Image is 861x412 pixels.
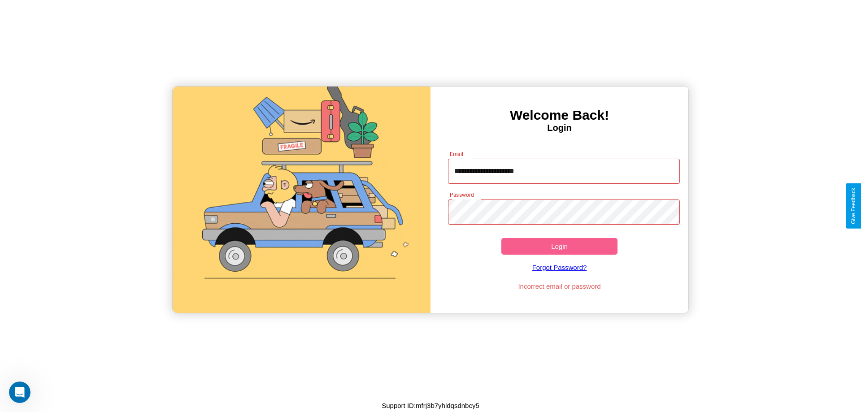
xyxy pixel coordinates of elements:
h4: Login [430,123,688,133]
label: Password [450,191,474,199]
p: Support ID: mfrj3b7yhldqsdnbcy5 [382,399,479,412]
button: Login [501,238,617,255]
div: Give Feedback [850,188,857,224]
p: Incorrect email or password [444,280,676,292]
a: Forgot Password? [444,255,676,280]
img: gif [173,87,430,313]
iframe: Intercom live chat [9,382,30,403]
h3: Welcome Back! [430,108,688,123]
label: Email [450,150,464,158]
